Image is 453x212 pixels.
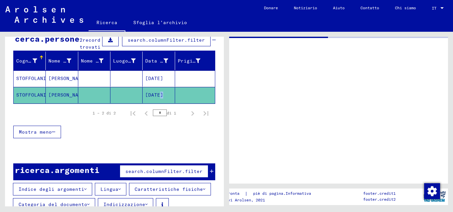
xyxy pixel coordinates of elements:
[395,5,416,10] font: Chi siamo
[13,183,92,195] button: Indice degli argomenti
[422,188,447,205] img: yv_logo.png
[424,183,440,199] img: Modifica consenso
[113,58,161,64] font: Luogo di nascita
[167,110,176,115] font: di 1
[120,165,208,178] button: search.columnFilter.filter
[128,37,205,43] font: search.columnFilter.filter
[5,6,83,23] img: Arolsen_neg.svg
[333,5,345,10] font: Aiuto
[363,191,396,196] font: footer.credit1
[80,37,100,50] font: record trovati
[16,92,46,98] font: STOFFOLANI
[48,56,79,66] div: Nome di battesimo
[19,186,84,192] font: Indice degli argomenti
[129,183,211,195] button: Caratteristiche fisiche
[78,52,110,70] mat-header-cell: Nome da nubile
[19,201,87,207] font: Categoria del documento
[186,106,199,120] button: Pagina successiva
[175,52,215,70] mat-header-cell: Prigioniero n.
[13,198,95,211] button: Categoria del documento
[16,56,45,66] div: Cognome
[125,168,203,174] font: search.columnFilter.filter
[125,15,195,30] a: Sfoglia l'archivio
[140,106,153,120] button: Pagina precedente
[16,75,46,81] font: STOFFOLANI
[199,106,213,120] button: Ultima pagina
[113,56,144,66] div: Luogo di nascita
[100,186,118,192] font: Lingua
[253,191,344,196] font: piè di pagina.Informativa sulla privacy
[95,183,126,195] button: Lingua
[14,52,46,70] mat-header-cell: Cognome
[89,15,125,32] a: Ricerca
[360,5,379,10] font: Contatto
[81,58,123,64] font: Nome da nubile
[98,198,153,211] button: Indicizzazione
[19,129,52,135] font: Mostra meno
[145,56,176,66] div: Data di nascita
[97,20,117,25] font: Ricerca
[145,92,163,98] font: [DATE]
[48,75,87,81] font: [PERSON_NAME]
[133,20,187,25] font: Sfoglia l'archivio
[48,92,87,98] font: [PERSON_NAME]
[81,56,112,66] div: Nome da nubile
[143,52,175,70] mat-header-cell: Data di nascita
[16,58,37,64] font: Cognome
[245,191,248,196] font: |
[294,5,317,10] font: Notiziario
[48,58,99,64] font: Nome di battesimo
[432,6,436,11] font: IT
[126,106,140,120] button: Prima pagina
[15,165,99,175] font: ricerca.argomenti
[93,110,116,115] font: 1 – 2 di 2
[13,126,61,138] button: Mostra meno
[110,52,143,70] mat-header-cell: Luogo di nascita
[80,37,83,43] font: 2
[178,56,209,66] div: Prigioniero n.
[122,34,211,46] button: search.columnFilter.filter
[145,75,163,81] font: [DATE]
[15,34,80,44] font: cerca.persone
[363,197,396,202] font: footer.credit2
[103,201,145,207] font: Indicizzazione
[135,186,203,192] font: Caratteristiche fisiche
[264,5,278,10] font: Donare
[145,58,190,64] font: Data di nascita
[248,190,352,197] a: piè di pagina.Informativa sulla privacy
[178,58,220,64] font: Prigioniero n.
[46,52,78,70] mat-header-cell: Nome di battesimo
